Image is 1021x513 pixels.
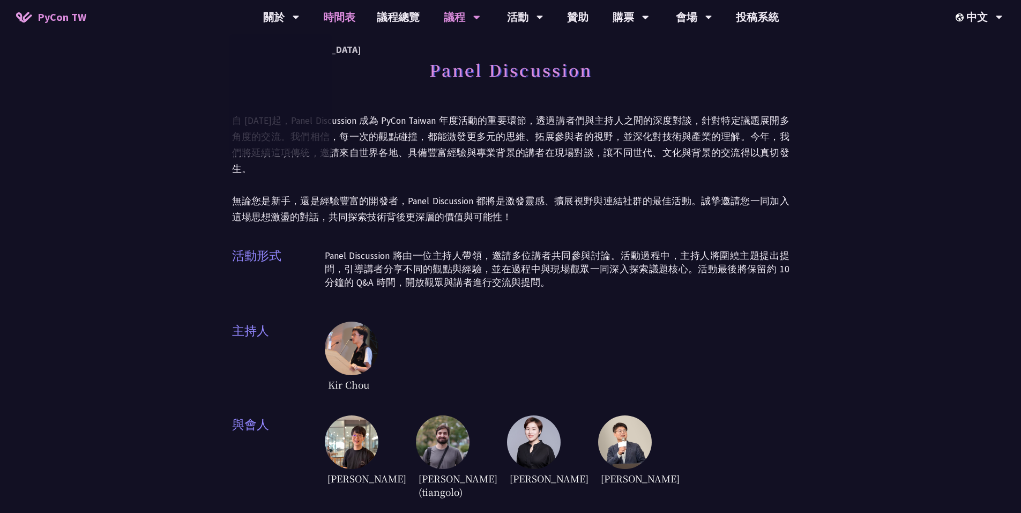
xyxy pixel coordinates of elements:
p: 自 [DATE]起，Panel Discussion 成為 PyCon Taiwan 年度活動的重要環節，透過講者們與主持人之間的深度對談，針對特定議題展開多角度的交流。我們相信，每一次的觀點碰... [232,113,789,225]
a: PyCon TW [5,4,97,31]
span: 活動形式 [232,247,325,300]
img: TicaLin.61491bf.png [507,415,561,469]
img: Locale Icon [956,13,966,21]
span: 與會人 [232,415,325,501]
img: YCChen.e5e7a43.jpg [598,415,652,469]
span: [PERSON_NAME] (tiangolo) [416,469,464,501]
img: DongheeNa.093fe47.jpeg [325,415,378,469]
h1: Panel Discussion [429,54,592,86]
span: [PERSON_NAME] [598,469,646,488]
span: [PERSON_NAME] [325,469,373,488]
span: PyCon TW [38,9,86,25]
p: Panel Discussion 將由一位主持人帶領，邀請多位講者共同參與討論。活動過程中，主持人將圍繞主題提出提問，引導講者分享不同的觀點與經驗，並在過程中與現場觀眾一同深入探索議題核心。活動... [325,249,789,289]
span: Kir Chou [325,375,373,394]
img: Kir Chou [325,322,378,375]
span: 主持人 [232,322,325,394]
span: [PERSON_NAME] [507,469,555,488]
a: PyCon [GEOGRAPHIC_DATA] [229,37,332,62]
img: Home icon of PyCon TW 2025 [16,12,32,23]
img: Sebasti%C3%A1nRam%C3%ADrez.1365658.jpeg [416,415,469,469]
